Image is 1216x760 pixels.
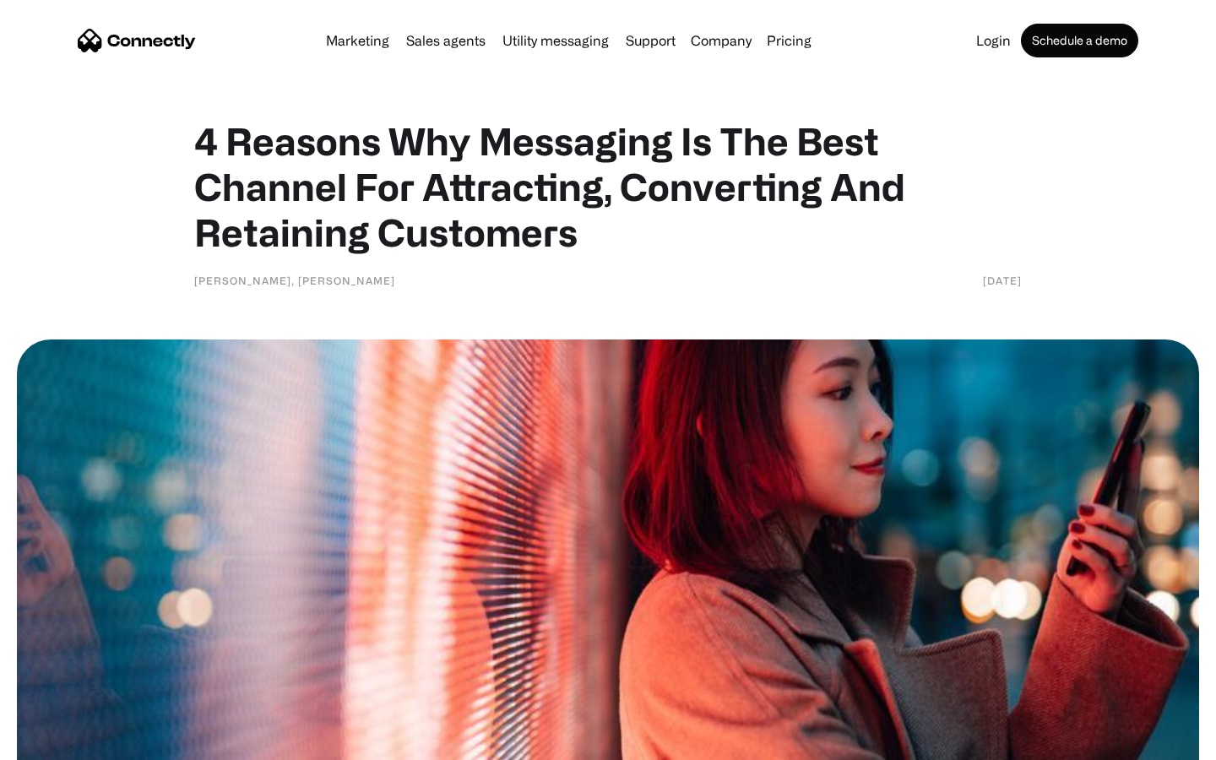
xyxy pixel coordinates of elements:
a: Login [969,34,1018,47]
a: Support [619,34,682,47]
div: [PERSON_NAME], [PERSON_NAME] [194,272,395,289]
a: Schedule a demo [1021,24,1138,57]
a: Marketing [319,34,396,47]
a: Pricing [760,34,818,47]
a: Utility messaging [496,34,616,47]
div: Company [691,29,752,52]
aside: Language selected: English [17,730,101,754]
div: [DATE] [983,272,1022,289]
a: Sales agents [399,34,492,47]
ul: Language list [34,730,101,754]
h1: 4 Reasons Why Messaging Is The Best Channel For Attracting, Converting And Retaining Customers [194,118,1022,255]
